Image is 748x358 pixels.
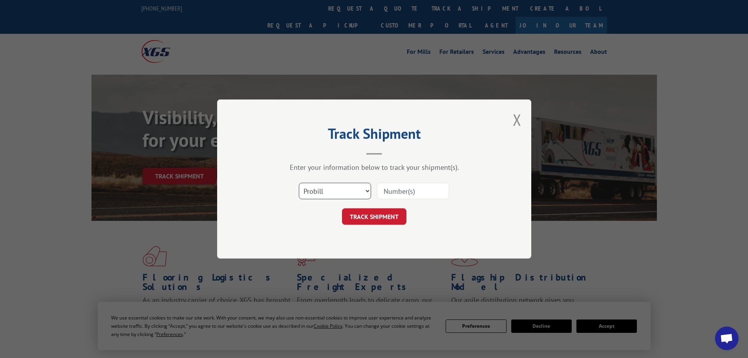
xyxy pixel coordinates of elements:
[256,163,492,172] div: Enter your information below to track your shipment(s).
[377,183,449,199] input: Number(s)
[342,208,406,225] button: TRACK SHIPMENT
[256,128,492,143] h2: Track Shipment
[715,327,739,350] div: Open chat
[513,109,521,130] button: Close modal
